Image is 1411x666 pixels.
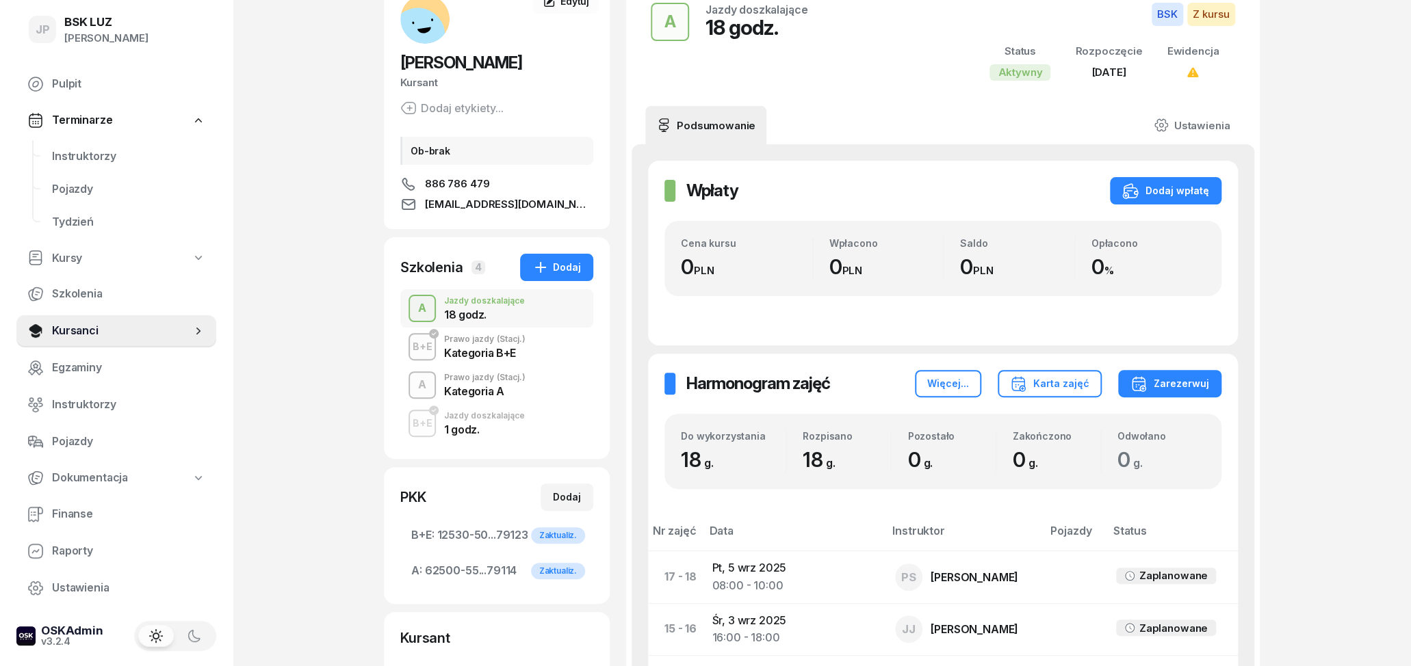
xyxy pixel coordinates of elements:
[444,309,525,320] div: 18 godz.
[1110,177,1221,204] button: Dodaj wpłatę
[400,404,593,442] button: B+EJazdy doszkalające1 godz.
[425,176,489,192] span: 886 786 479
[400,176,593,192] a: 886 786 479
[907,447,995,472] div: 0
[960,254,1074,280] div: 0
[16,315,216,347] a: Kursanci
[52,542,205,560] span: Raporty
[407,414,438,431] div: B+E
[52,75,205,93] span: Pulpit
[52,322,192,340] span: Kursanci
[1130,375,1209,392] div: Zarezerwuj
[400,366,593,404] button: APrawo jazdy(Stacj.)Kategoria A
[531,527,585,544] div: Zaktualiz.
[531,563,585,579] div: Zaktualiz.
[701,551,884,603] td: Pt, 5 wrz 2025
[803,430,890,442] div: Rozpisano
[16,535,216,568] a: Raporty
[1152,3,1183,26] span: BSK
[1075,42,1142,60] div: Rozpoczęcie
[648,603,701,655] td: 15 - 16
[444,386,526,397] div: Kategoria A
[400,53,522,72] span: [PERSON_NAME]
[1139,567,1208,585] div: Zaplanowane
[41,140,216,173] a: Instruktorzy
[973,264,994,277] small: PLN
[41,206,216,239] a: Tydzień
[686,373,830,395] h2: Harmonogram zajęć
[803,447,842,472] span: 18
[400,258,463,277] div: Szkolenia
[471,261,485,274] span: 4
[16,388,216,421] a: Instruktorzy
[1104,264,1113,277] small: %
[16,462,216,494] a: Dokumentacja
[902,624,916,635] span: JJ
[400,100,504,116] button: Dodaj etykiety...
[409,371,436,399] button: A
[1042,522,1104,551] th: Pojazdy
[16,498,216,531] a: Finanse
[1133,456,1143,470] small: g.
[444,297,525,305] div: Jazdy doszkalające
[407,338,438,355] div: B+E
[413,373,432,397] div: A
[409,410,436,437] button: B+E
[1187,3,1235,26] span: Z kursu
[1117,447,1150,472] span: 0
[409,295,436,322] button: A
[400,137,593,165] div: Ob-brak
[41,637,103,646] div: v3.2.4
[915,370,981,397] button: Więcej...
[686,180,738,202] h2: Wpłaty
[497,373,526,382] span: (Stacj.)
[16,68,216,101] a: Pulpit
[16,425,216,458] a: Pojazdy
[1091,237,1206,249] div: Opłacono
[1091,66,1126,79] span: [DATE]
[444,373,526,382] div: Prawo jazdy
[16,105,216,136] a: Terminarze
[842,264,862,277] small: PLN
[400,196,593,213] a: [EMAIL_ADDRESS][DOMAIN_NAME]
[989,42,1050,60] div: Status
[712,629,873,647] div: 16:00 - 18:00
[16,626,36,645] img: logo-xs-dark@2x.png
[960,237,1074,249] div: Saldo
[64,29,148,47] div: [PERSON_NAME]
[705,15,807,40] div: 18 godz.
[52,250,82,267] span: Kursy
[931,624,1018,635] div: [PERSON_NAME]
[16,572,216,604] a: Ustawienia
[712,577,873,595] div: 08:00 - 10:00
[41,625,103,637] div: OSKAdmin
[520,254,593,281] button: Dodaj
[444,412,525,420] div: Jazdy doszkalające
[681,430,786,442] div: Do wykorzystania
[1013,447,1045,472] span: 0
[16,351,216,384] a: Egzaminy
[400,555,593,587] a: A:62500-55...79114Zaktualiz.
[705,4,807,15] div: Jazdy doszkalające
[1152,3,1235,26] button: BSKZ kursu
[409,333,436,360] button: B+E
[998,370,1102,397] button: Karta zajęć
[694,264,714,277] small: PLN
[1139,620,1208,637] div: Zaplanowane
[400,519,593,552] a: B+E:12530-50...79123Zaktualiz.
[16,278,216,310] a: Szkolenia
[52,359,205,377] span: Egzaminy
[1117,430,1205,442] div: Odwołano
[645,106,766,144] a: Podsumowanie
[1028,456,1037,470] small: g.
[532,259,581,276] div: Dodaj
[1122,183,1209,199] div: Dodaj wpłatę
[64,16,148,28] div: BSK LUZ
[1118,370,1221,397] button: Zarezerwuj
[1143,106,1241,144] a: Ustawienia
[681,254,812,280] div: 0
[1010,375,1089,392] div: Karta zajęć
[704,456,714,470] small: g.
[52,111,112,129] span: Terminarze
